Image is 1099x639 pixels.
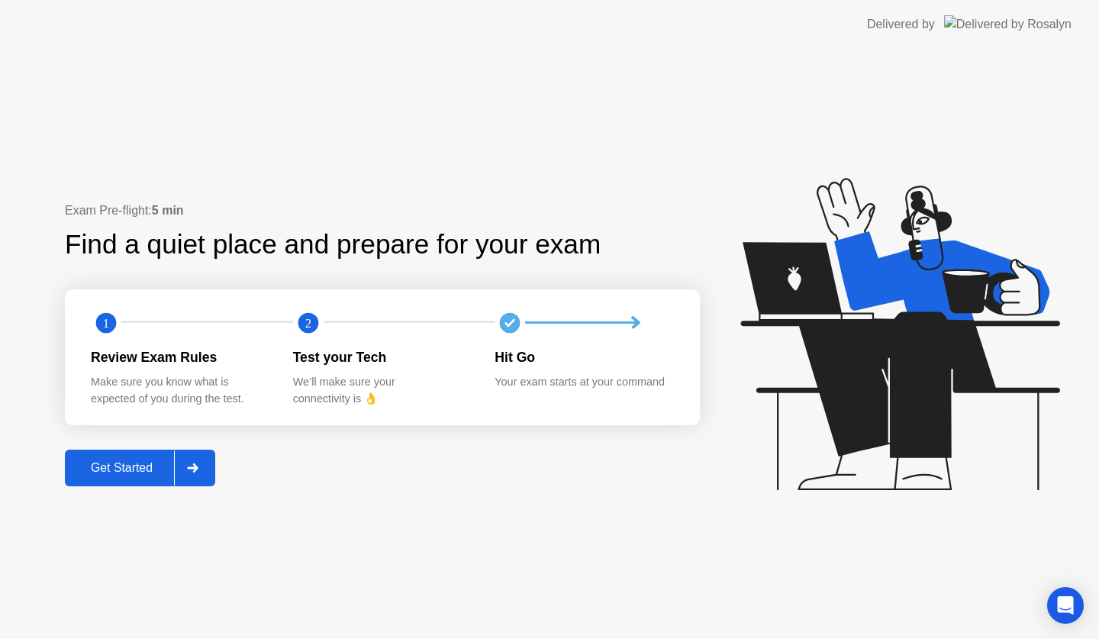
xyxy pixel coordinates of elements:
div: Review Exam Rules [91,347,269,367]
button: Get Started [65,450,215,486]
div: We’ll make sure your connectivity is 👌 [293,374,471,407]
div: Test your Tech [293,347,471,367]
div: Make sure you know what is expected of you during the test. [91,374,269,407]
div: Delivered by [867,15,935,34]
div: Your exam starts at your command [495,374,672,391]
div: Hit Go [495,347,672,367]
img: Delivered by Rosalyn [944,15,1072,33]
div: Open Intercom Messenger [1047,587,1084,624]
text: 2 [305,315,311,330]
text: 1 [103,315,109,330]
div: Exam Pre-flight: [65,202,700,220]
div: Get Started [69,461,174,475]
div: Find a quiet place and prepare for your exam [65,224,603,265]
b: 5 min [152,204,184,217]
